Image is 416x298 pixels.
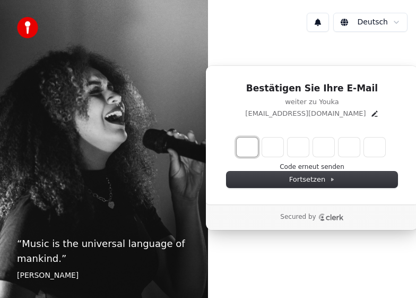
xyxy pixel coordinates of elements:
button: Edit [370,109,379,118]
p: Secured by [280,213,316,222]
input: Digit 6 [364,138,385,157]
button: Code erneut senden [280,163,344,172]
p: weiter zu Youka [227,97,397,107]
input: Digit 2 [262,138,283,157]
div: Verification code input [235,135,387,159]
button: Fortsetzen [227,172,397,188]
img: youka [17,17,38,38]
h1: Bestätigen Sie Ihre E-Mail [227,82,397,95]
footer: [PERSON_NAME] [17,270,191,281]
input: Digit 4 [313,138,334,157]
p: “ Music is the universal language of mankind. ” [17,236,191,266]
a: Clerk logo [318,214,344,221]
input: Digit 3 [288,138,309,157]
p: [EMAIL_ADDRESS][DOMAIN_NAME] [245,109,366,118]
input: Enter verification code. Digit 1 [237,138,258,157]
span: Fortsetzen [289,175,335,184]
input: Digit 5 [339,138,360,157]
